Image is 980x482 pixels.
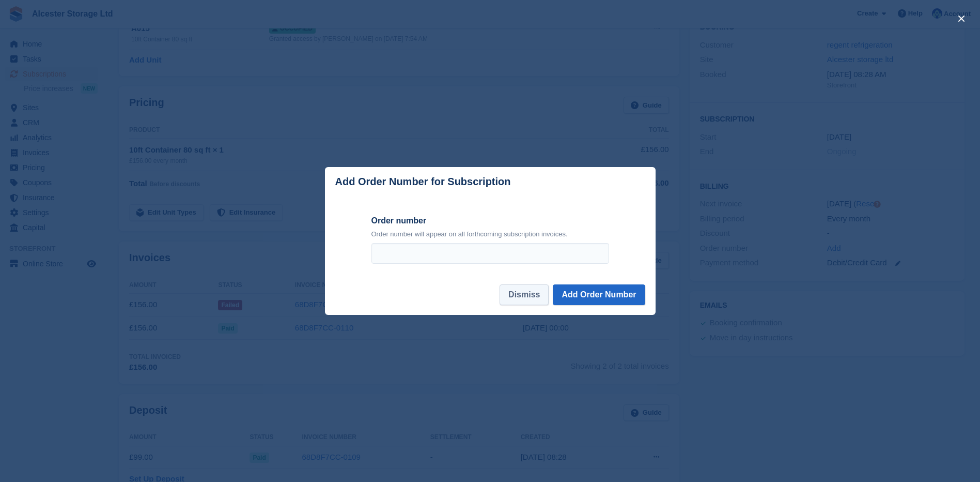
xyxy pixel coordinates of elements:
[553,284,645,305] button: Add Order Number
[371,229,609,239] p: Order number will appear on all forthcoming subscription invoices.
[335,176,511,188] p: Add Order Number for Subscription
[371,215,609,227] label: Order number
[953,10,970,27] button: close
[500,284,549,305] button: Dismiss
